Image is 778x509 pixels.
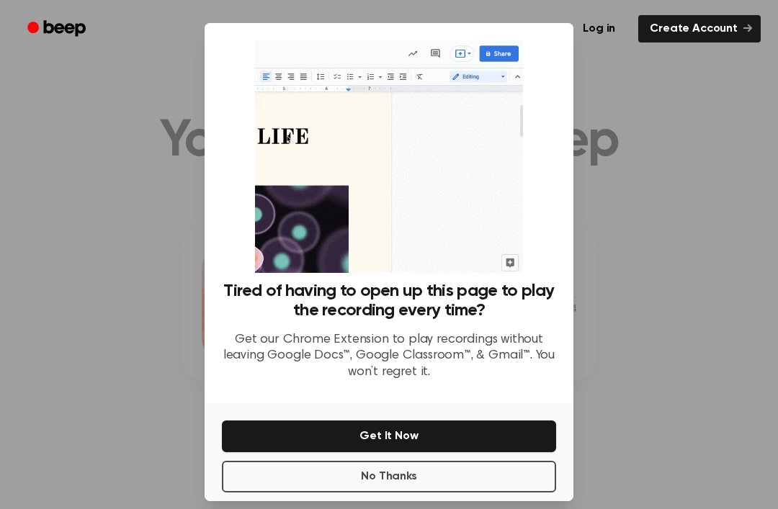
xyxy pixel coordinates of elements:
[222,461,556,492] button: No Thanks
[222,420,556,452] button: Get It Now
[638,15,761,42] a: Create Account
[255,40,522,273] img: Beep extension in action
[568,12,630,45] a: Log in
[222,281,556,320] h3: Tired of having to open up this page to play the recording every time?
[222,332,556,381] p: Get our Chrome Extension to play recordings without leaving Google Docs™, Google Classroom™, & Gm...
[17,15,99,43] a: Beep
